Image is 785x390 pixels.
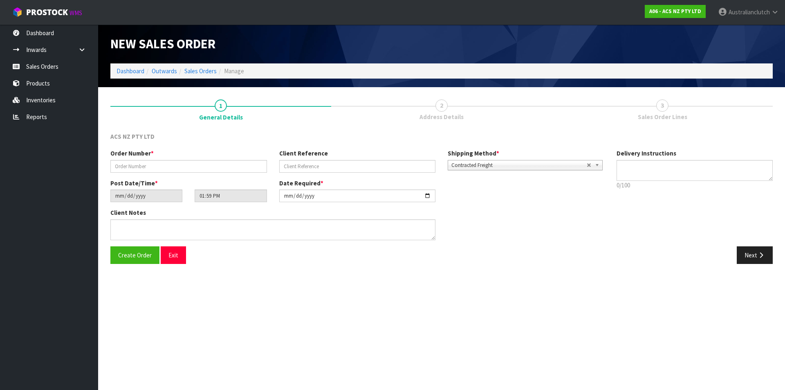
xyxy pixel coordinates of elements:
[448,149,499,158] label: Shipping Method
[435,99,448,112] span: 2
[419,113,464,121] span: Address Details
[12,7,22,17] img: cube-alt.png
[656,99,668,112] span: 3
[215,99,227,112] span: 1
[638,113,687,121] span: Sales Order Lines
[110,133,155,140] span: ACS NZ PTY LTD
[110,179,158,187] label: Post Date/Time
[279,179,323,187] label: Date Required
[110,160,267,173] input: Order Number
[184,67,217,75] a: Sales Orders
[110,246,159,264] button: Create Order
[451,160,587,170] span: Contracted Freight
[279,149,328,158] label: Client Reference
[649,8,701,15] strong: A06 - ACS NZ PTY LTD
[117,67,144,75] a: Dashboard
[279,160,436,173] input: Client Reference
[110,149,154,158] label: Order Number
[110,126,773,270] span: General Details
[70,9,82,17] small: WMS
[737,246,773,264] button: Next
[110,36,215,52] span: New Sales Order
[729,8,770,16] span: Australianclutch
[224,67,244,75] span: Manage
[26,7,68,18] span: ProStock
[617,181,773,189] p: 0/100
[617,149,676,158] label: Delivery Instructions
[199,113,243,122] span: General Details
[161,246,186,264] button: Exit
[152,67,177,75] a: Outwards
[110,208,146,217] label: Client Notes
[118,251,152,259] span: Create Order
